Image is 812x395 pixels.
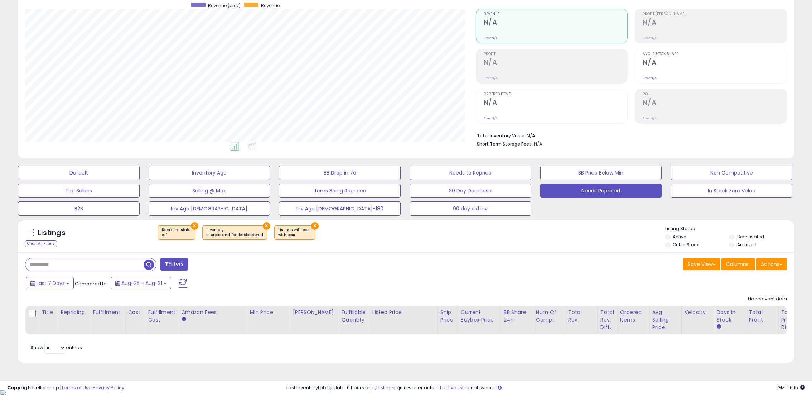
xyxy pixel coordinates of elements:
[279,201,401,216] button: Inv Age [DEMOGRAPHIC_DATA]-180
[484,99,628,108] h2: N/A
[93,309,122,316] div: Fulfillment
[410,201,531,216] button: 90 day old inv
[568,309,594,324] div: Total Rev.
[311,222,319,230] button: ×
[673,242,699,248] label: Out of Stock
[748,296,787,303] div: No relevant data
[278,233,311,238] div: with cost
[376,384,392,391] a: 1 listing
[717,309,743,324] div: Days In Stock
[149,166,270,180] button: Inventory Age
[673,234,686,240] label: Active
[484,92,628,96] span: Ordered Items
[484,12,628,16] span: Revenue
[652,309,678,331] div: Avg Selling Price
[26,277,74,289] button: Last 7 Days
[61,384,92,391] a: Terms of Use
[75,280,108,287] span: Compared to:
[286,385,805,391] div: Last InventoryLab Update: 6 hours ago, requires user action, not synced.
[38,228,66,238] h5: Listings
[756,258,787,270] button: Actions
[477,131,782,139] li: N/A
[671,166,792,180] button: Non Competitive
[61,309,87,316] div: Repricing
[37,280,65,287] span: Last 7 Days
[206,233,263,238] div: in stock and fba backordered
[111,277,171,289] button: Aug-25 - Aug-31
[643,18,787,28] h2: N/A
[410,166,531,180] button: Needs to Reprice
[206,227,263,238] span: Inventory :
[643,12,787,16] span: Profit [PERSON_NAME]
[149,184,270,198] button: Selling @ Max
[737,242,757,248] label: Archived
[372,309,434,316] div: Listed Price
[643,76,657,80] small: Prev: N/A
[777,384,805,391] span: 2025-09-8 16:15 GMT
[721,258,755,270] button: Columns
[25,240,57,247] div: Clear All Filters
[484,76,498,80] small: Prev: N/A
[208,3,241,9] span: Revenue (prev)
[410,184,531,198] button: 30 Day Decrease
[182,309,243,316] div: Amazon Fees
[30,344,82,351] span: Show: entries
[279,166,401,180] button: BB Drop in 7d
[643,52,787,56] span: Avg. Buybox Share
[7,384,33,391] strong: Copyright
[162,233,191,238] div: off
[540,166,662,180] button: BB Price Below Min
[781,309,795,331] div: Total Profit Diff.
[540,184,662,198] button: Needs Repriced
[42,309,54,316] div: Title
[128,309,142,316] div: Cost
[665,225,794,232] p: Listing States:
[440,309,455,324] div: Ship Price
[93,384,124,391] a: Privacy Policy
[278,227,311,238] span: Listings with cost :
[643,92,787,96] span: ROI
[148,309,175,324] div: Fulfillment Cost
[600,309,614,331] div: Total Rev. Diff.
[484,58,628,68] h2: N/A
[717,324,721,330] small: Days In Stock.
[477,133,526,139] b: Total Inventory Value:
[293,309,335,316] div: [PERSON_NAME]
[643,116,657,120] small: Prev: N/A
[18,201,140,216] button: B2B
[461,309,498,324] div: Current Buybox Price
[685,309,711,316] div: Velocity
[149,201,270,216] button: Inv Age [DEMOGRAPHIC_DATA]
[536,309,562,324] div: Num of Comp.
[191,222,198,230] button: ×
[18,166,140,180] button: Default
[726,261,749,268] span: Columns
[250,309,286,316] div: Min Price
[643,58,787,68] h2: N/A
[504,309,530,324] div: BB Share 24h.
[534,141,542,147] span: N/A
[643,99,787,108] h2: N/A
[162,227,191,238] span: Repricing state :
[7,385,124,391] div: seller snap | |
[671,184,792,198] button: In Stock Zero Veloc
[341,309,366,324] div: Fulfillable Quantity
[440,384,471,391] a: 1 active listing
[261,3,280,9] span: Revenue
[484,52,628,56] span: Profit
[484,18,628,28] h2: N/A
[643,36,657,40] small: Prev: N/A
[683,258,720,270] button: Save View
[121,280,162,287] span: Aug-25 - Aug-31
[279,184,401,198] button: Items Being Repriced
[477,141,533,147] b: Short Term Storage Fees:
[749,309,775,324] div: Total Profit
[620,309,646,324] div: Ordered Items
[263,222,270,230] button: ×
[182,316,186,323] small: Amazon Fees.
[484,36,498,40] small: Prev: N/A
[737,234,764,240] label: Deactivated
[160,258,188,271] button: Filters
[484,116,498,120] small: Prev: N/A
[18,184,140,198] button: Top Sellers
